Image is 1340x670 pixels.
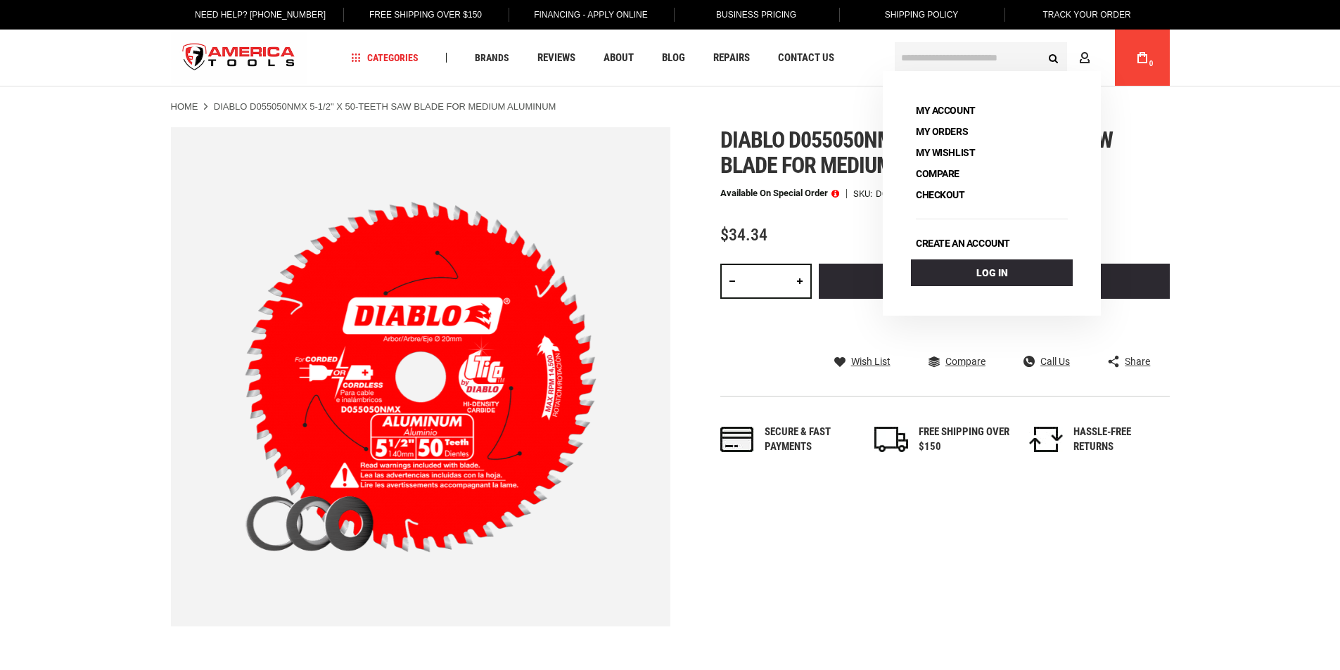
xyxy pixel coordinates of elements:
[911,122,973,141] a: My Orders
[662,53,685,63] span: Blog
[816,303,1173,344] iframe: Secure express checkout frame
[1149,60,1154,67] span: 0
[1029,427,1063,452] img: returns
[720,427,754,452] img: payments
[911,101,981,120] a: My Account
[468,49,516,67] a: Brands
[834,355,891,368] a: Wish List
[1073,425,1165,455] div: HASSLE-FREE RETURNS
[885,10,959,20] span: Shipping Policy
[171,32,307,84] img: America Tools
[911,259,1073,286] a: Log In
[945,356,985,366] span: Compare
[911,185,970,205] a: Checkout
[720,127,1114,179] span: Diablo d055050nmx 5-1/2" x 50-teeth saw blade for medium aluminum
[604,53,634,63] span: About
[345,49,425,67] a: Categories
[1129,30,1156,86] a: 0
[713,53,750,63] span: Repairs
[597,49,640,67] a: About
[656,49,691,67] a: Blog
[171,101,198,113] a: Home
[911,164,964,183] a: Compare
[929,355,985,368] a: Compare
[851,356,891,366] span: Wish List
[707,49,756,67] a: Repairs
[911,233,1015,253] a: Create an account
[853,189,876,198] strong: SKU
[876,189,931,198] div: D055050NMX
[1040,356,1070,366] span: Call Us
[819,264,1170,299] button: Add to Cart
[720,188,839,198] p: Available on Special Order
[874,427,908,452] img: shipping
[537,53,575,63] span: Reviews
[1040,44,1067,71] button: Search
[765,425,856,455] div: Secure & fast payments
[531,49,582,67] a: Reviews
[778,53,834,63] span: Contact Us
[919,425,1010,455] div: FREE SHIPPING OVER $150
[214,101,556,112] strong: DIABLO D055050NMX 5-1/2" X 50-TEETH SAW BLADE FOR MEDIUM ALUMINUM
[720,225,767,245] span: $34.34
[171,127,670,626] img: DIABLO D055050NMX 5-1/2" X 50-TEETH SAW BLADE FOR MEDIUM ALUMINUM
[1023,355,1070,368] a: Call Us
[475,53,509,63] span: Brands
[351,53,419,63] span: Categories
[772,49,841,67] a: Contact Us
[171,32,307,84] a: store logo
[911,143,980,162] a: My Wishlist
[1125,356,1150,366] span: Share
